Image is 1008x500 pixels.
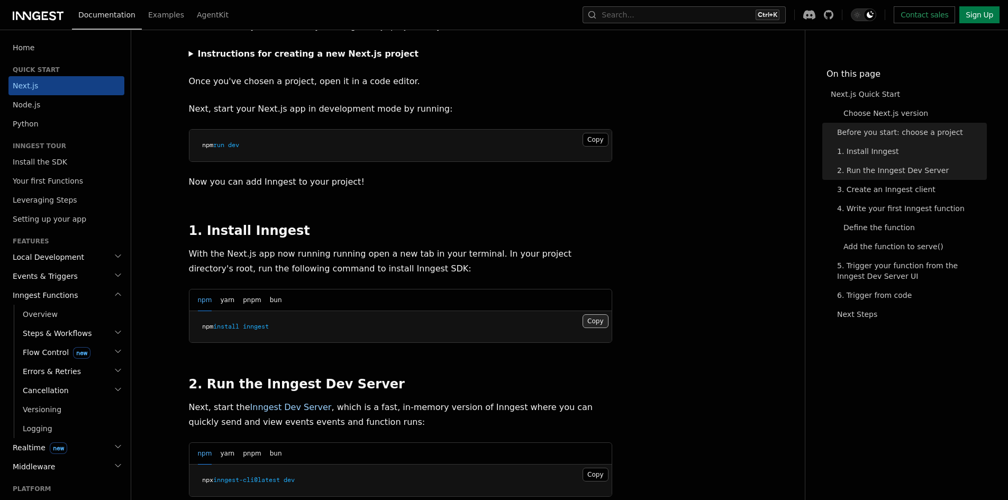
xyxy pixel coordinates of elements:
[8,142,66,150] span: Inngest tour
[198,443,212,465] button: npm
[833,142,987,161] a: 1. Install Inngest
[78,11,135,19] span: Documentation
[19,419,124,438] a: Logging
[8,248,124,267] button: Local Development
[833,161,987,180] a: 2. Run the Inngest Dev Server
[827,68,987,85] h4: On this page
[220,443,234,465] button: yarn
[189,102,612,116] p: Next, start your Next.js app in development mode by running:
[189,400,612,430] p: Next, start the , which is a fast, in-memory version of Inngest where you can quickly send and vi...
[228,141,239,149] span: dev
[19,305,124,324] a: Overview
[8,442,67,453] span: Realtime
[220,289,234,311] button: yarn
[72,3,142,30] a: Documentation
[959,6,1000,23] a: Sign Up
[8,461,55,472] span: Middleware
[583,314,608,328] button: Copy
[197,11,229,19] span: AgentKit
[8,457,124,476] button: Middleware
[270,443,282,465] button: bun
[837,290,912,301] span: 6. Trigger from code
[13,120,39,128] span: Python
[843,241,943,252] span: Add the function to serve()
[851,8,876,21] button: Toggle dark mode
[189,74,612,89] p: Once you've chosen a project, open it in a code editor.
[8,171,124,190] a: Your first Functions
[827,85,987,104] a: Next.js Quick Start
[189,223,310,238] a: 1. Install Inngest
[843,108,928,119] span: Choose Next.js version
[833,256,987,286] a: 5. Trigger your function from the Inngest Dev Server UI
[833,123,987,142] a: Before you start: choose a project
[8,190,124,210] a: Leveraging Steps
[837,260,987,281] span: 5. Trigger your function from the Inngest Dev Server UI
[756,10,779,20] kbd: Ctrl+K
[8,76,124,95] a: Next.js
[583,468,608,481] button: Copy
[8,438,124,457] button: Realtimenew
[837,127,963,138] span: Before you start: choose a project
[19,385,69,396] span: Cancellation
[50,442,67,454] span: new
[148,11,184,19] span: Examples
[13,42,34,53] span: Home
[8,210,124,229] a: Setting up your app
[8,38,124,57] a: Home
[19,347,90,358] span: Flow Control
[837,184,936,195] span: 3. Create an Inngest client
[23,405,61,414] span: Versioning
[190,3,235,29] a: AgentKit
[19,362,124,381] button: Errors & Retries
[8,114,124,133] a: Python
[202,323,213,330] span: npm
[213,476,280,484] span: inngest-cli@latest
[13,177,83,185] span: Your first Functions
[213,141,224,149] span: run
[8,267,124,286] button: Events & Triggers
[189,247,612,276] p: With the Next.js app now running running open a new tab in your terminal. In your project directo...
[833,199,987,218] a: 4. Write your first Inngest function
[19,324,124,343] button: Steps & Workflows
[189,47,612,61] summary: Instructions for creating a new Next.js project
[243,289,261,311] button: pnpm
[250,402,332,412] a: Inngest Dev Server
[8,66,60,74] span: Quick start
[243,443,261,465] button: pnpm
[8,95,124,114] a: Node.js
[837,309,877,320] span: Next Steps
[19,366,81,377] span: Errors & Retries
[8,286,124,305] button: Inngest Functions
[19,400,124,419] a: Versioning
[23,310,58,319] span: Overview
[13,215,86,223] span: Setting up your app
[839,237,987,256] a: Add the function to serve()
[833,180,987,199] a: 3. Create an Inngest client
[197,49,419,59] strong: Instructions for creating a new Next.js project
[831,89,900,99] span: Next.js Quick Start
[13,81,38,90] span: Next.js
[198,289,212,311] button: npm
[213,323,239,330] span: install
[243,323,269,330] span: inngest
[8,252,84,262] span: Local Development
[13,196,77,204] span: Leveraging Steps
[8,152,124,171] a: Install the SDK
[833,286,987,305] a: 6. Trigger from code
[189,175,612,189] p: Now you can add Inngest to your project!
[894,6,955,23] a: Contact sales
[13,101,40,109] span: Node.js
[13,158,67,166] span: Install the SDK
[8,305,124,438] div: Inngest Functions
[839,104,987,123] a: Choose Next.js version
[8,290,78,301] span: Inngest Functions
[837,165,949,176] span: 2. Run the Inngest Dev Server
[142,3,190,29] a: Examples
[583,6,786,23] button: Search...Ctrl+K
[843,222,915,233] span: Define the function
[837,146,899,157] span: 1. Install Inngest
[284,476,295,484] span: dev
[19,343,124,362] button: Flow Controlnew
[8,237,49,246] span: Features
[202,476,213,484] span: npx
